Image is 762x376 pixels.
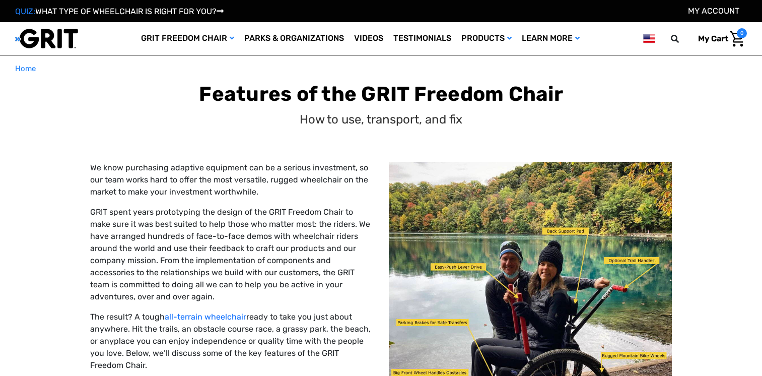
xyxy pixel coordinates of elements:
[643,32,655,45] img: us.png
[517,22,585,55] a: Learn More
[15,63,36,75] a: Home
[90,311,373,371] p: The result? A tough ready to take you just about anywhere. Hit the trails, an obstacle course rac...
[90,162,373,198] p: We know purchasing adaptive equipment can be a serious investment, so our team works hard to offe...
[456,22,517,55] a: Products
[90,206,373,303] p: GRIT spent years prototyping the design of the GRIT Freedom Chair to make sure it was best suited...
[199,82,563,106] b: Features of the GRIT Freedom Chair
[737,28,747,38] span: 0
[15,64,36,73] span: Home
[15,28,78,49] img: GRIT All-Terrain Wheelchair and Mobility Equipment
[15,7,224,16] a: QUIZ:WHAT TYPE OF WHEELCHAIR IS RIGHT FOR YOU?
[388,22,456,55] a: Testimonials
[698,34,728,43] span: My Cart
[675,28,690,49] input: Search
[165,312,246,322] a: all-terrain wheelchair
[688,6,739,16] a: Account
[730,31,744,47] img: Cart
[690,28,747,49] a: Cart with 0 items
[15,7,35,16] span: QUIZ:
[15,63,747,75] nav: Breadcrumb
[136,22,239,55] a: GRIT Freedom Chair
[349,22,388,55] a: Videos
[300,110,462,129] p: How to use, transport, and fix
[239,22,349,55] a: Parks & Organizations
